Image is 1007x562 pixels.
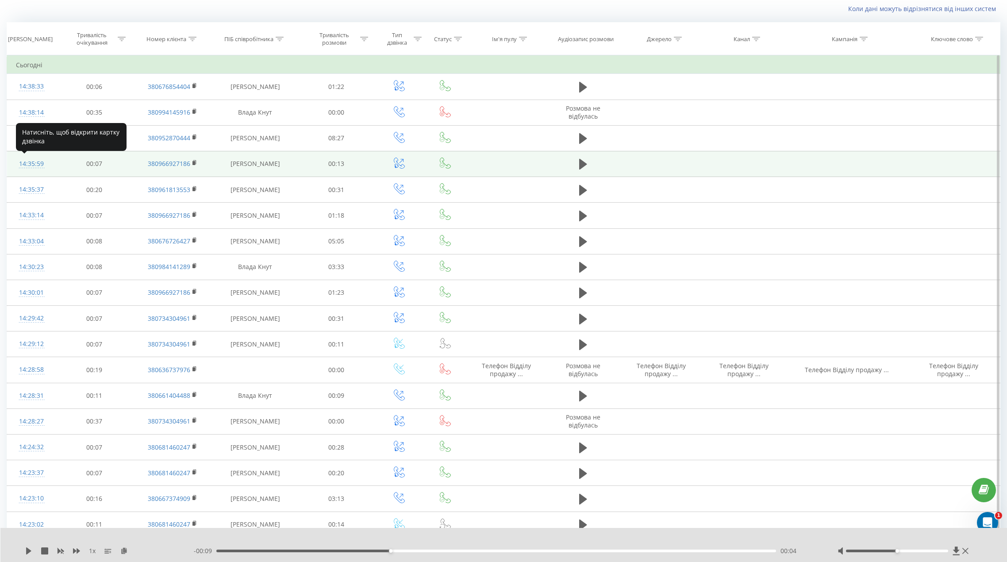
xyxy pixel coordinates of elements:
[383,31,411,46] div: Тип дзвінка
[56,512,132,537] td: 00:11
[152,286,166,300] button: Отправить сообщение…
[148,391,190,400] a: 380661404488
[89,547,96,555] span: 1 x
[7,27,170,73] div: Ringostat говорит…
[895,549,899,553] div: Accessibility label
[16,387,47,404] div: 14:28:31
[298,331,375,357] td: 00:11
[28,290,35,297] button: Средство выбора GIF-файла
[14,32,138,67] div: Здравствуйте! К сожалению, я не могу обработать изображение или ссылку. Пожалуйста, опишите вашу ...
[148,314,190,323] a: 380734304961
[148,340,190,348] a: 380734304961
[56,306,132,331] td: 00:07
[194,547,216,555] span: - 00:09
[212,254,298,280] td: Влада Кнут
[148,520,190,528] a: 380681460247
[148,494,190,503] a: 380667374909
[311,31,358,46] div: Тривалість розмови
[16,490,47,507] div: 14:23:10
[212,435,298,460] td: [PERSON_NAME]
[434,35,452,43] div: Статус
[7,169,170,213] div: Ringostat говорит…
[482,362,531,378] span: Телефон Відділу продажу ...
[16,413,47,430] div: 14:28:27
[56,486,132,512] td: 00:16
[56,280,132,305] td: 00:07
[148,211,190,219] a: 380966927186
[76,143,170,162] div: Связаться с оператором
[16,464,47,481] div: 14:23:37
[14,79,138,131] div: Вы можете в любое время запросить переключение на оператора. Обратите внимание, что время ожидани...
[929,362,978,378] span: Телефон Відділу продажу ...
[212,74,298,100] td: [PERSON_NAME]
[212,100,298,125] td: Влада Кнут
[298,74,375,100] td: 01:22
[16,181,47,198] div: 14:35:37
[931,35,973,43] div: Ключове слово
[38,216,88,222] b: [PERSON_NAME]
[16,516,47,533] div: 14:23:02
[14,239,138,248] div: Доброго дня!
[148,237,190,245] a: 380676726427
[719,362,769,378] span: Телефон Відділу продажу ...
[148,185,190,194] a: 380961813553
[298,280,375,305] td: 01:23
[224,35,273,43] div: ПІБ співробітника
[148,288,190,296] a: 380966927186
[298,383,375,408] td: 00:09
[56,331,132,357] td: 00:07
[16,155,47,173] div: 14:35:59
[38,215,151,223] div: joined the conversation
[995,512,1002,519] span: 1
[734,35,750,43] div: Канал
[7,73,145,136] div: Вы можете в любое время запросить переключение на оператора. Обратите внимание, что время ожидани...
[42,290,49,297] button: Добавить вложение
[148,469,190,477] a: 380681460247
[56,383,132,408] td: 00:11
[56,203,132,228] td: 00:07
[212,280,298,305] td: [PERSON_NAME]
[56,290,63,297] button: Start recording
[14,247,138,265] div: Прийнято в перевірку, відпишу вам по готовності!
[7,213,170,234] div: Olga говорит…
[7,234,170,286] div: Olga говорит…
[56,254,132,280] td: 00:08
[212,512,298,537] td: [PERSON_NAME]
[298,254,375,280] td: 03:33
[637,362,686,378] span: Телефон Відділу продажу ...
[16,439,47,456] div: 14:24:32
[212,408,298,434] td: [PERSON_NAME]
[298,125,375,151] td: 08:27
[16,310,47,327] div: 14:29:42
[148,262,190,271] a: 380984141289
[7,169,145,206] div: Підключаю команду підтримки. Це може зайняти пару хвилин. Залишайтеся, будь ласка, в чаті.
[56,74,132,100] td: 00:06
[14,175,138,201] div: Підключаю команду підтримки. Це може зайняти пару хвилин. Залишайтеся, будь ласка, в чаті.
[212,460,298,486] td: [PERSON_NAME]
[848,4,1000,13] a: Коли дані можуть відрізнятися вiд інших систем
[146,35,186,43] div: Номер клієнта
[298,408,375,434] td: 00:00
[298,177,375,203] td: 00:31
[805,366,889,374] span: Телефон Відділу продажу ...
[16,335,47,353] div: 14:29:12
[138,4,155,20] button: Главная
[8,271,169,286] textarea: Ваше сообщение...
[16,123,127,151] div: Натисніть, щоб відкрити картку дзвінка
[7,56,1000,74] td: Сьогодні
[56,408,132,434] td: 00:37
[68,31,115,46] div: Тривалість очікування
[298,151,375,177] td: 00:13
[7,234,145,270] div: Доброго дня!Прийнято в перевірку, відпишу вам по готовності![PERSON_NAME] • 8 мин назад
[43,4,100,11] h1: [PERSON_NAME]
[7,143,170,169] div: Валентин говорит…
[16,284,47,301] div: 14:30:01
[56,100,132,125] td: 00:35
[14,290,21,297] button: Средство выбора эмодзи
[566,104,600,120] span: Розмова не відбулась
[298,512,375,537] td: 00:14
[7,27,145,72] div: Здравствуйте! К сожалению, я не могу обработать изображение или ссылку. Пожалуйста, опишите вашу ...
[56,177,132,203] td: 00:20
[212,486,298,512] td: [PERSON_NAME]
[16,78,47,95] div: 14:38:33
